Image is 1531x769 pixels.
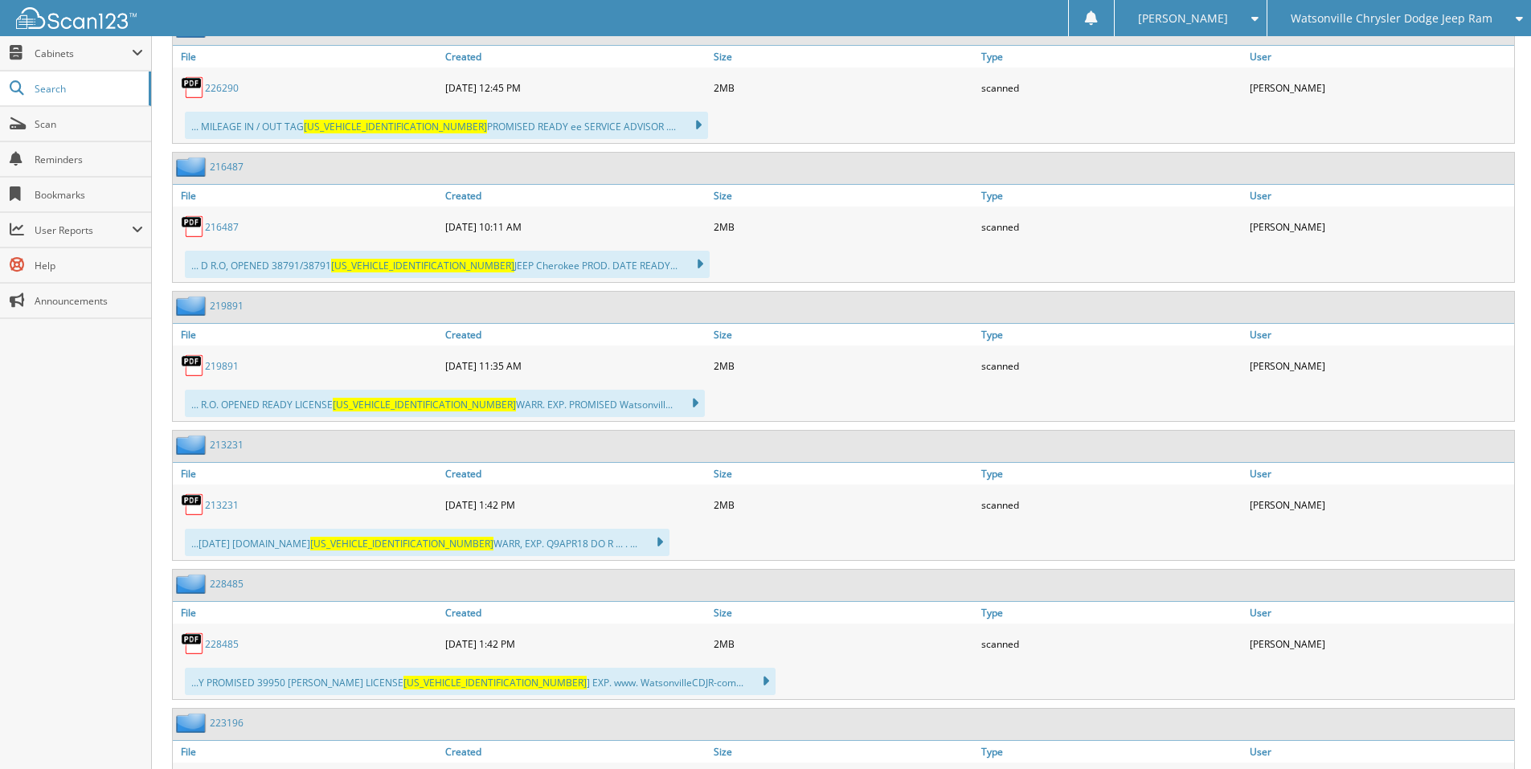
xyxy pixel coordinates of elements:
img: folder2.png [176,435,210,455]
img: PDF.png [181,354,205,378]
span: [US_VEHICLE_IDENTIFICATION_NUMBER] [304,120,487,133]
a: User [1246,185,1514,207]
a: Size [710,741,978,763]
span: [US_VEHICLE_IDENTIFICATION_NUMBER] [403,676,587,689]
div: ... MILEAGE IN / OUT TAG PROMISED READY ee SERVICE ADVISOR .... [185,112,708,139]
a: File [173,463,441,485]
span: [US_VEHICLE_IDENTIFICATION_NUMBER] [310,537,493,550]
a: User [1246,602,1514,624]
span: Bookmarks [35,188,143,202]
div: ... D R.O, OPENED 38791/38791 JEEP Cherokee PROD. DATE READY... [185,251,710,278]
a: User [1246,463,1514,485]
div: scanned [977,489,1246,521]
div: scanned [977,350,1246,382]
div: scanned [977,211,1246,243]
a: Size [710,324,978,346]
img: folder2.png [176,296,210,316]
span: Reminders [35,153,143,166]
a: 216487 [205,220,239,234]
a: Created [441,46,710,67]
div: ...[DATE] [DOMAIN_NAME] WARR, EXP. Q9APR18 DO R ... . ... [185,529,669,556]
a: Type [977,602,1246,624]
div: [DATE] 11:35 AM [441,350,710,382]
span: [US_VEHICLE_IDENTIFICATION_NUMBER] [331,259,514,272]
a: Created [441,324,710,346]
div: 2MB [710,628,978,660]
div: [DATE] 12:45 PM [441,72,710,104]
div: [DATE] 1:42 PM [441,628,710,660]
span: [PERSON_NAME] [1138,14,1228,23]
iframe: Chat Widget [1451,692,1531,769]
a: Size [710,46,978,67]
div: scanned [977,628,1246,660]
div: [PERSON_NAME] [1246,489,1514,521]
a: Type [977,463,1246,485]
div: ...Y PROMISED 39950 [PERSON_NAME] LICENSE ] EXP. www. WatsonvilleCDJR-com... [185,668,776,695]
a: 223196 [210,716,244,730]
a: Created [441,185,710,207]
a: Size [710,463,978,485]
a: 219891 [210,299,244,313]
div: 2MB [710,350,978,382]
div: [DATE] 1:42 PM [441,489,710,521]
a: Created [441,602,710,624]
div: ... R.O. OPENED READY LICENSE WARR. EXP. PROMISED Watsonvill... [185,390,705,417]
span: Watsonville Chrysler Dodge Jeep Ram [1291,14,1492,23]
div: [DATE] 10:11 AM [441,211,710,243]
span: Scan [35,117,143,131]
a: File [173,741,441,763]
a: 216487 [210,160,244,174]
span: Help [35,259,143,272]
img: folder2.png [176,574,210,594]
a: Type [977,741,1246,763]
div: [PERSON_NAME] [1246,628,1514,660]
a: File [173,46,441,67]
a: Type [977,324,1246,346]
div: 2MB [710,211,978,243]
a: 228485 [205,637,239,651]
div: [PERSON_NAME] [1246,72,1514,104]
a: File [173,602,441,624]
span: User Reports [35,223,132,237]
img: PDF.png [181,215,205,239]
a: Created [441,741,710,763]
a: User [1246,741,1514,763]
div: 2MB [710,489,978,521]
a: 213231 [205,498,239,512]
a: File [173,185,441,207]
span: Cabinets [35,47,132,60]
a: 213231 [210,438,244,452]
div: [PERSON_NAME] [1246,211,1514,243]
a: Created [441,463,710,485]
a: Size [710,602,978,624]
a: Size [710,185,978,207]
a: User [1246,324,1514,346]
img: PDF.png [181,632,205,656]
img: folder2.png [176,157,210,177]
a: 226290 [205,81,239,95]
a: Type [977,46,1246,67]
span: Announcements [35,294,143,308]
span: [US_VEHICLE_IDENTIFICATION_NUMBER] [333,398,516,411]
a: 228485 [210,577,244,591]
div: [PERSON_NAME] [1246,350,1514,382]
img: PDF.png [181,76,205,100]
span: Search [35,82,141,96]
div: scanned [977,72,1246,104]
a: 219891 [205,359,239,373]
a: User [1246,46,1514,67]
a: Type [977,185,1246,207]
div: 2MB [710,72,978,104]
img: folder2.png [176,713,210,733]
img: scan123-logo-white.svg [16,7,137,29]
img: PDF.png [181,493,205,517]
a: File [173,324,441,346]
